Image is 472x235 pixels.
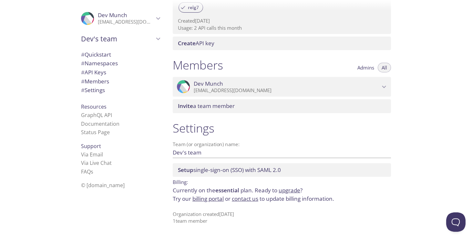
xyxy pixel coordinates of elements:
a: Via Live Chat [81,159,112,166]
span: # [81,86,85,94]
a: billing portal [192,195,224,202]
a: Status Page [81,129,110,136]
a: FAQ [81,168,93,175]
a: contact us [232,195,258,202]
p: Organization created [DATE] 1 team member [173,211,391,225]
span: Dev's team [81,34,154,43]
span: s [91,168,93,175]
span: Try our or to update billing information. [173,195,334,202]
span: single-sign-on (SSO) with SAML 2.0 [178,166,281,174]
span: Setup [178,166,193,174]
p: [EMAIL_ADDRESS][DOMAIN_NAME] [98,19,154,25]
div: API Keys [76,68,165,77]
a: upgrade [279,187,300,194]
p: Billing: [173,177,391,186]
div: Setup SSO [173,163,391,177]
span: essential [215,187,239,194]
span: # [81,51,85,58]
span: Namespaces [81,59,118,67]
div: Namespaces [76,59,165,68]
div: Dev's team [76,30,165,47]
span: Dev Munch [98,11,127,19]
div: Create API Key [173,37,391,50]
p: Created [DATE] [178,17,386,24]
div: Dev Munch [173,77,391,97]
div: Dev Munch [76,8,165,29]
span: Create [178,39,196,47]
h1: Members [173,58,223,72]
iframe: Help Scout Beacon - Open [446,212,466,232]
span: # [81,69,85,76]
p: [EMAIL_ADDRESS][DOMAIN_NAME] [194,87,380,94]
span: Settings [81,86,105,94]
p: Currently on the plan. [173,186,391,203]
span: API Keys [81,69,106,76]
button: All [378,63,391,72]
div: Invite a team member [173,99,391,113]
span: © [DOMAIN_NAME] [81,182,125,189]
button: Admins [354,63,378,72]
div: Team Settings [76,86,165,95]
a: GraphQL API [81,112,112,119]
span: a team member [178,102,235,110]
span: Support [81,143,101,150]
div: Quickstart [76,50,165,59]
span: Dev Munch [194,80,223,87]
h1: Settings [173,121,391,135]
span: API key [178,39,214,47]
span: # [81,78,85,85]
span: Ready to ? [255,187,303,194]
label: Team (or organization) name: [173,142,240,147]
span: Resources [81,103,107,110]
a: Documentation [81,120,119,127]
div: Members [76,77,165,86]
a: Via Email [81,151,103,158]
span: Members [81,78,109,85]
span: Quickstart [81,51,111,58]
span: # [81,59,85,67]
p: Usage: 2 API calls this month [178,25,386,31]
span: Invite [178,102,193,110]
